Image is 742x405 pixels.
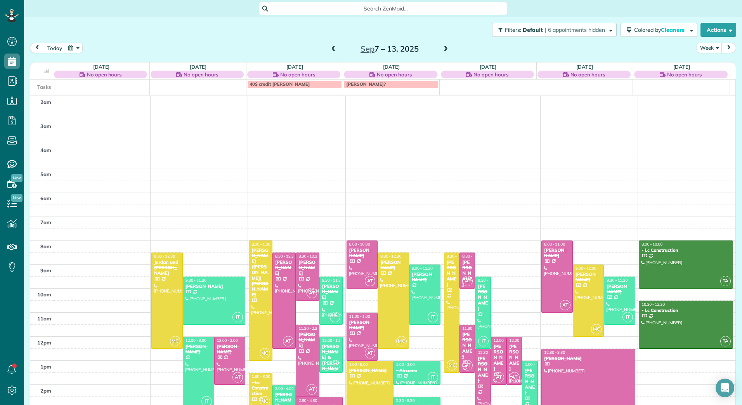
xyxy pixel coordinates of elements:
div: [PERSON_NAME] [349,368,391,373]
span: 11am [37,315,51,322]
div: [PERSON_NAME] [275,260,294,276]
span: JT [330,312,340,322]
span: | 6 appointments hidden [545,26,605,33]
div: [PERSON_NAME] [477,284,488,312]
span: 12:30 - 3:30 [544,350,565,355]
span: 1:30 - 3:00 [251,374,270,379]
span: 1:00 - 4:00 [525,362,543,367]
div: [PERSON_NAME] [524,368,535,396]
div: [PHONE_NUMBER] [462,372,473,383]
div: [PERSON_NAME] [462,332,473,360]
span: AT [462,360,473,370]
span: 9am [40,267,51,273]
span: 2am [40,99,51,105]
span: AT [365,276,375,286]
span: MC [170,336,180,346]
span: 8:00 - 1:00 [251,242,270,247]
span: 8:30 - 12:30 [380,254,401,259]
span: AT [232,372,243,382]
button: Filters: Default | 6 appointments hidden [492,23,617,37]
span: No open hours [667,71,702,78]
a: [DATE] [576,64,593,70]
span: 6am [40,195,51,201]
span: AT [560,300,570,310]
span: JT [428,312,438,322]
span: 7am [40,219,51,225]
span: No open hours [280,71,315,78]
span: 9:00 - 12:00 [576,266,596,271]
span: 9:30 - 11:30 [185,278,206,283]
span: TA [720,276,731,286]
span: 10am [37,291,51,298]
div: [PERSON_NAME] [322,284,341,300]
span: No open hours [184,71,218,78]
div: [PERSON_NAME] [380,260,407,271]
div: [PERSON_NAME] [185,284,243,289]
span: JT [330,360,340,370]
div: [PERSON_NAME] [411,272,438,283]
span: Default [523,26,543,33]
span: No open hours [87,71,122,78]
span: JT [232,312,243,322]
span: 11:00 - 1:00 [349,314,370,319]
span: AT [283,336,293,346]
div: - Lc Construction [641,247,731,253]
span: 12:00 - 2:00 [217,338,238,343]
span: Sep [361,44,374,54]
span: AT [462,276,473,286]
span: 2:30 - 4:30 [298,398,317,403]
span: 12:00 - 3:00 [185,338,206,343]
div: [PERSON_NAME] [544,356,633,361]
span: 9:30 - 11:30 [607,278,628,283]
span: 1:00 - 5:00 [349,362,368,367]
div: [PERSON_NAME] [544,247,570,259]
span: [PERSON_NAME]? [346,81,386,87]
div: [PERSON_NAME] [575,272,602,283]
span: 10:30 - 12:30 [641,302,665,307]
span: 9:00 - 11:30 [412,266,433,271]
div: [PERSON_NAME] [477,356,488,384]
span: 4am [40,147,51,153]
span: AT [509,372,520,382]
div: [PERSON_NAME] [185,344,212,355]
span: 12:00 - 1:30 [322,338,343,343]
span: 9:30 - 12:30 [478,278,499,283]
span: 8:30 - 12:30 [275,254,296,259]
button: today [44,43,66,53]
span: Filters: [505,26,521,33]
div: - Lc Construction [251,380,270,396]
span: 1:00 - 2:00 [396,362,415,367]
span: 12:00 - 2:00 [509,338,530,343]
span: 3am [40,123,51,129]
div: [PERSON_NAME] [509,344,520,372]
span: 2pm [40,388,51,394]
span: New [11,194,23,202]
span: 11:30 - 1:30 [462,326,483,331]
span: 8am [40,243,51,249]
a: [DATE] [383,64,400,70]
button: next [721,43,736,53]
a: [DATE] [480,64,496,70]
div: [PERSON_NAME] ([PERSON_NAME]) [PERSON_NAME] [251,247,270,298]
a: [DATE] [286,64,303,70]
span: JT [478,336,489,346]
div: - Aircomo [396,368,438,373]
div: [PERSON_NAME] [462,260,473,287]
div: [PERSON_NAME] [349,320,376,331]
span: No open hours [473,71,508,78]
span: 40$ credit [PERSON_NAME] [250,81,310,87]
div: Jordan and [PERSON_NAME] [154,260,180,276]
span: 1pm [40,363,51,370]
span: JT [622,312,633,322]
a: [DATE] [93,64,110,70]
div: [PERSON_NAME] [446,260,457,287]
span: MC [260,348,270,358]
div: - Lc Construction [641,308,731,313]
span: AT [307,288,317,298]
span: MC [591,324,602,334]
a: Filters: Default | 6 appointments hidden [488,23,617,37]
span: No open hours [570,71,605,78]
span: 12pm [37,339,51,346]
span: 8:30 - 10:00 [462,254,483,259]
span: 2:00 - 4:00 [275,386,294,391]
